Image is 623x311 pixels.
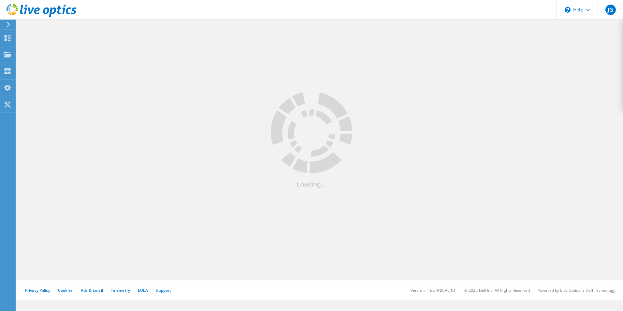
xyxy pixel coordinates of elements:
div: Loading... [271,181,352,187]
a: Live Optics Dashboard [7,14,77,18]
a: Telemetry [111,288,130,293]
a: Ads & Email [81,288,103,293]
li: Version: [TECHNICAL_ID] [411,288,456,293]
svg: \n [565,7,571,13]
span: JG [608,7,613,12]
a: Privacy Policy [25,288,50,293]
a: Cookies [58,288,73,293]
li: Powered by Live Optics, a Dell Technology [538,288,615,293]
li: © 2025 Dell Inc. All Rights Reserved [464,288,530,293]
a: Support [156,288,171,293]
a: EULA [138,288,148,293]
